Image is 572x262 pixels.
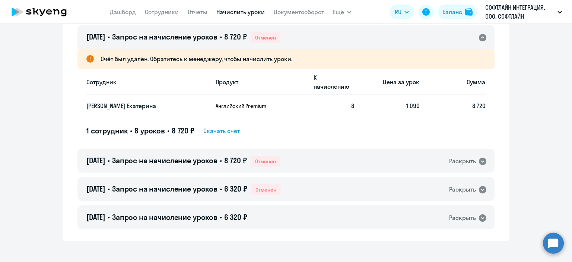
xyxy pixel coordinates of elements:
[86,102,195,110] p: [PERSON_NAME] Екатерина
[482,3,566,21] button: СОФТЛАЙН ИНТЕГРАЦИЯ, ООО, СОФТЛАЙН ИНТЕГРАЦИЯ Соц. пакет
[203,126,240,135] span: Скачать счёт
[449,213,476,222] div: Раскрыть
[333,4,352,19] button: Ещё
[449,157,476,166] div: Раскрыть
[251,184,281,195] span: Отменён
[274,8,324,16] a: Документооборот
[395,7,401,16] span: RU
[86,156,105,165] span: [DATE]
[86,126,128,135] span: 1 сотрудник
[442,7,462,16] div: Баланс
[354,69,420,95] th: Цена за урок
[308,69,354,95] th: К начислению
[188,8,207,16] a: Отчеты
[86,32,105,41] span: [DATE]
[220,212,222,222] span: •
[449,185,476,194] div: Раскрыть
[130,126,132,135] span: •
[224,212,247,222] span: 6 320 ₽
[224,156,247,165] span: 8 720 ₽
[220,32,222,41] span: •
[251,156,280,167] span: Отменён
[112,32,217,41] span: Запрос на начисление уроков
[224,184,247,193] span: 6 320 ₽
[108,156,110,165] span: •
[145,8,179,16] a: Сотрудники
[86,69,210,95] th: Сотрудник
[86,212,105,222] span: [DATE]
[112,212,217,222] span: Запрос на начисление уроков
[472,102,486,110] span: 8 720
[251,32,280,43] span: Отменён
[112,156,217,165] span: Запрос на начисление уроков
[216,102,271,109] p: Английский Premium
[333,7,344,16] span: Ещё
[112,184,217,193] span: Запрос на начисление уроков
[77,49,495,69] div: Счёт был удалён. Обратитесь к менеджеру, чтобы начислить уроки.
[485,3,554,21] p: СОФТЛАЙН ИНТЕГРАЦИЯ, ООО, СОФТЛАЙН ИНТЕГРАЦИЯ Соц. пакет
[351,102,354,110] span: 8
[224,32,247,41] span: 8 720 ₽
[210,69,308,95] th: Продукт
[134,126,165,135] span: 8 уроков
[108,184,110,193] span: •
[172,126,194,135] span: 8 720 ₽
[406,102,420,110] span: 1 090
[220,156,222,165] span: •
[108,212,110,222] span: •
[420,69,486,95] th: Сумма
[390,4,414,19] button: RU
[220,184,222,193] span: •
[110,8,136,16] a: Дашборд
[86,184,105,193] span: [DATE]
[438,4,477,19] button: Балансbalance
[108,32,110,41] span: •
[465,8,473,16] img: balance
[167,126,169,135] span: •
[216,8,265,16] a: Начислить уроки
